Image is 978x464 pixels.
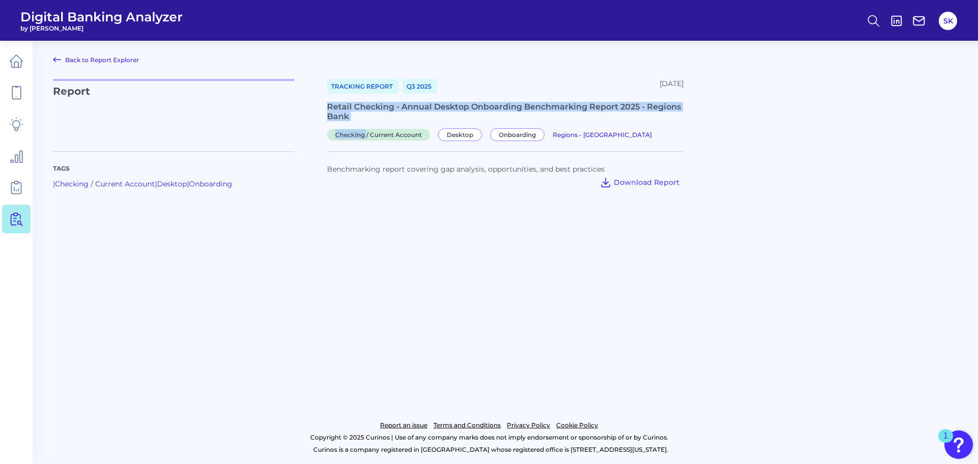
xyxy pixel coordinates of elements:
a: Desktop [438,129,486,139]
p: Report [53,79,294,139]
div: 1 [943,436,948,449]
p: Tags [53,164,294,173]
span: Benchmarking report covering gap analysis, opportunities, and best practices [327,165,605,174]
a: Regions - [GEOGRAPHIC_DATA] [553,129,652,139]
a: Back to Report Explorer [53,53,139,66]
a: Tracking Report [327,79,398,94]
span: Download Report [614,178,680,187]
button: SK [939,12,957,30]
a: Checking / Current Account [55,179,155,188]
a: Onboarding [189,179,232,188]
a: Onboarding [490,129,549,139]
span: Checking / Current Account [327,129,430,141]
span: | [187,179,189,188]
div: [DATE] [660,79,684,94]
a: Desktop [157,179,187,188]
a: Checking / Current Account [327,129,434,139]
span: by [PERSON_NAME] [20,24,183,32]
button: Open Resource Center, 1 new notification [944,430,973,459]
span: Digital Banking Analyzer [20,9,183,24]
p: Copyright © 2025 Curinos | Use of any company marks does not imply endorsement or sponsorship of ... [50,431,928,444]
span: Regions - [GEOGRAPHIC_DATA] [553,131,652,139]
span: Desktop [438,128,482,141]
a: Q3 2025 [402,79,437,94]
p: Curinos is a company registered in [GEOGRAPHIC_DATA] whose registered office is [STREET_ADDRESS][... [53,444,928,456]
a: Terms and Conditions [433,419,501,431]
span: Onboarding [490,128,545,141]
div: Retail Checking - Annual Desktop Onboarding Benchmarking Report 2025 - Regions Bank [327,102,684,121]
a: Report an issue [380,419,427,431]
a: Cookie Policy [556,419,598,431]
a: Privacy Policy [507,419,550,431]
span: | [155,179,157,188]
span: | [53,179,55,188]
button: Download Report [595,174,684,190]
